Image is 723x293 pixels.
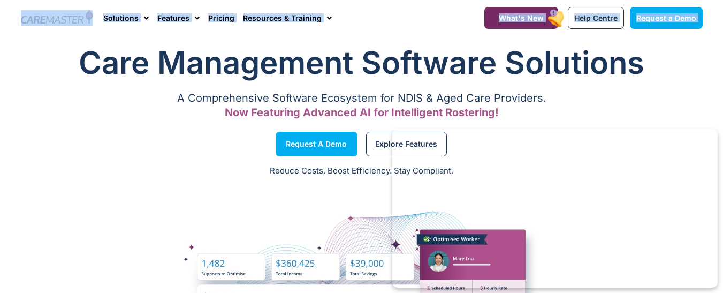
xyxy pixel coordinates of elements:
[21,10,93,26] img: CareMaster Logo
[484,7,558,29] a: What's New
[225,106,499,119] span: Now Featuring Advanced AI for Intelligent Rostering!
[375,141,437,147] span: Explore Features
[499,13,544,22] span: What's New
[636,13,696,22] span: Request a Demo
[276,132,357,156] a: Request a Demo
[574,13,618,22] span: Help Centre
[21,41,703,84] h1: Care Management Software Solutions
[568,7,624,29] a: Help Centre
[366,132,447,156] a: Explore Features
[286,141,347,147] span: Request a Demo
[6,165,717,177] p: Reduce Costs. Boost Efficiency. Stay Compliant.
[630,7,703,29] a: Request a Demo
[21,95,703,102] p: A Comprehensive Software Ecosystem for NDIS & Aged Care Providers.
[392,129,718,288] iframe: Popup CTA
